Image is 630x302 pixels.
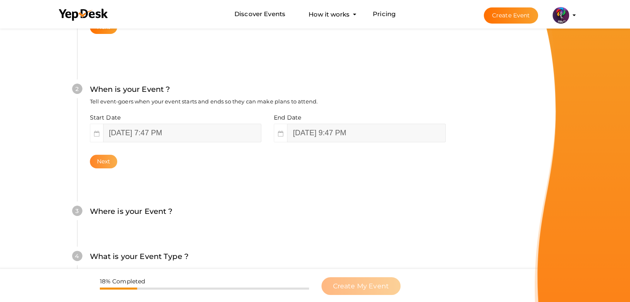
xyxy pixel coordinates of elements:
[553,7,569,24] img: 5BK8ZL5P_small.png
[90,206,173,218] label: Where is your Event ?
[274,113,301,122] label: End Date
[90,251,189,263] label: What is your Event Type ?
[90,113,121,122] label: Start Date
[103,124,261,142] input: Event start date
[287,124,445,142] input: Event end date
[90,155,118,168] button: Next
[72,206,82,216] div: 3
[100,277,145,285] label: 18% Completed
[90,98,318,105] label: Tell event-goers when your event starts and ends so they can make plans to attend.
[90,84,170,96] label: When is your Event ?
[306,7,352,22] button: How it works
[72,251,82,261] div: 4
[321,277,401,295] button: Create My Event
[72,84,82,94] div: 2
[333,282,389,290] span: Create My Event
[373,7,396,22] a: Pricing
[484,7,538,24] button: Create Event
[234,7,285,22] a: Discover Events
